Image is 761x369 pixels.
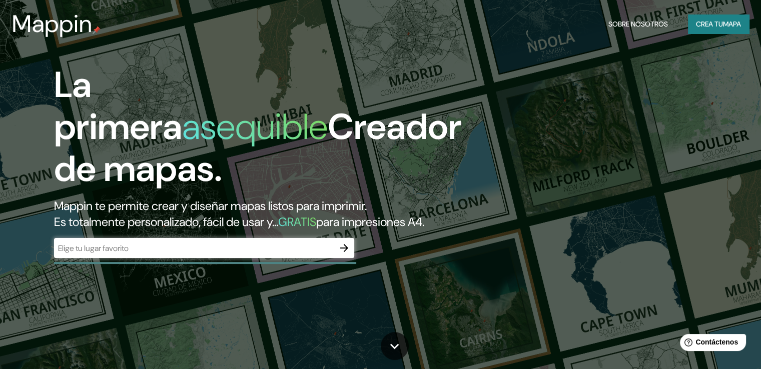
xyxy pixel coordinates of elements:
font: Es totalmente personalizado, fácil de usar y... [54,214,278,229]
img: pin de mapeo [93,26,101,34]
iframe: Lanzador de widgets de ayuda [672,330,750,358]
font: Crea tu [696,19,723,28]
font: asequible [182,103,328,150]
font: GRATIS [278,214,316,229]
font: Sobre nosotros [608,19,668,28]
font: Mappin [12,8,93,39]
input: Elige tu lugar favorito [54,242,334,254]
button: Crea tumapa [688,14,749,33]
font: Creador de mapas. [54,103,461,192]
button: Sobre nosotros [604,14,672,33]
font: para impresiones A4. [316,214,424,229]
font: Mappin te permite crear y diseñar mapas listos para imprimir. [54,198,367,213]
font: mapa [723,19,741,28]
font: La primera [54,61,182,150]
